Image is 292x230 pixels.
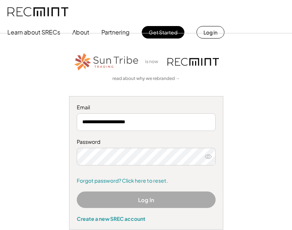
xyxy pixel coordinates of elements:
img: recmint-logotype%403x.png [167,58,219,66]
button: Log In [77,191,216,208]
button: Get Started [142,26,184,39]
div: Create a new SREC account [77,215,216,222]
a: read about why we rebranded → [112,76,180,82]
button: Log in [197,26,224,39]
a: Forgot password? Click here to reset. [77,177,216,185]
button: Learn about SRECs [7,25,60,40]
div: is now [143,59,164,65]
button: Partnering [101,25,130,40]
button: About [72,25,89,40]
div: Password [77,138,216,146]
img: STT_Horizontal_Logo%2B-%2BColor.png [73,52,140,72]
div: Email [77,104,216,111]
